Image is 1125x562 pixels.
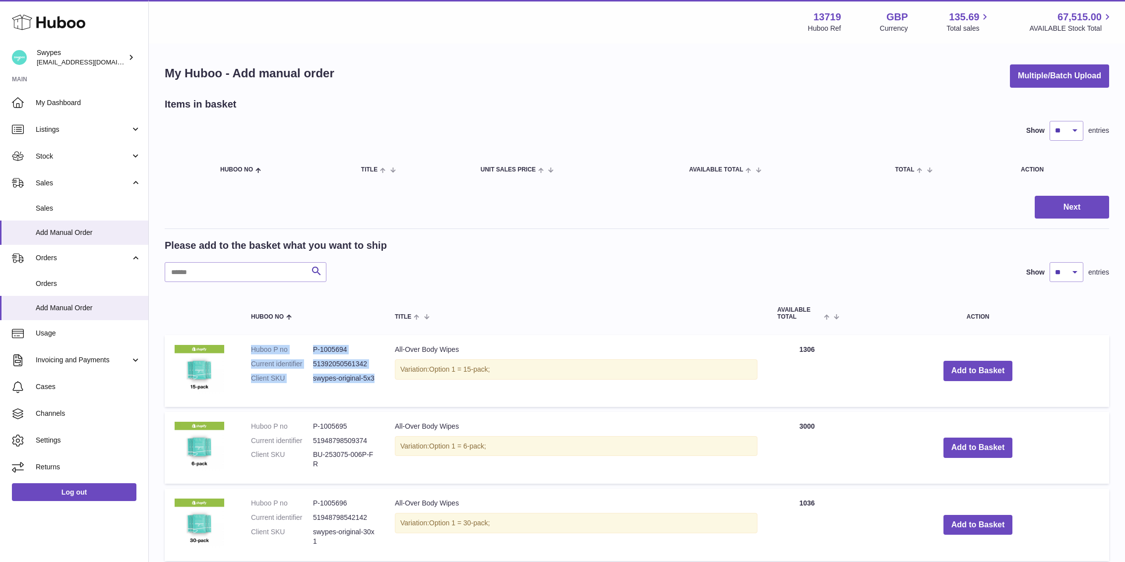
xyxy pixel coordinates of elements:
span: Invoicing and Payments [36,355,130,365]
th: Action [847,297,1109,330]
span: Total sales [946,24,991,33]
img: All-Over Body Wipes [175,345,224,394]
span: Sales [36,204,141,213]
dt: Client SKU [251,450,313,469]
dt: Current identifier [251,436,313,446]
strong: 13719 [813,10,841,24]
dd: 51948798509374 [313,436,375,446]
strong: GBP [886,10,908,24]
span: Huboo no [251,314,284,320]
div: Huboo Ref [808,24,841,33]
span: Unit Sales Price [481,167,536,173]
span: Usage [36,329,141,338]
td: All-Over Body Wipes [385,335,767,407]
img: hello@swypes.co.uk [12,50,27,65]
span: 135.69 [949,10,979,24]
a: Log out [12,483,136,501]
div: Swypes [37,48,126,67]
a: 135.69 Total sales [946,10,991,33]
div: Variation: [395,513,757,533]
dd: P-1005696 [313,499,375,508]
button: Multiple/Batch Upload [1010,64,1109,88]
div: Currency [880,24,908,33]
td: 1306 [767,335,847,407]
span: My Dashboard [36,98,141,108]
span: Sales [36,178,130,188]
span: entries [1088,126,1109,135]
div: Action [1021,167,1099,173]
dd: 51948798542142 [313,513,375,522]
dt: Huboo P no [251,422,313,431]
span: Stock [36,152,130,161]
div: Variation: [395,436,757,456]
span: [EMAIL_ADDRESS][DOMAIN_NAME] [37,58,146,66]
img: All-Over Body Wipes [175,422,224,471]
td: 3000 [767,412,847,484]
h2: Items in basket [165,98,237,111]
div: Variation: [395,359,757,380]
span: Total [895,167,914,173]
dt: Current identifier [251,359,313,369]
span: Option 1 = 15-pack; [429,365,490,373]
span: Add Manual Order [36,228,141,237]
dd: swypes-original-5x3 [313,374,375,383]
dd: BU-253075-006P-FR [313,450,375,469]
span: Huboo no [220,167,253,173]
span: AVAILABLE Total [777,307,821,320]
h2: Please add to the basket what you want to ship [165,239,387,252]
a: 67,515.00 AVAILABLE Stock Total [1029,10,1113,33]
button: Add to Basket [943,361,1013,381]
span: AVAILABLE Total [689,167,743,173]
span: 67,515.00 [1058,10,1102,24]
dd: swypes-original-30x1 [313,527,375,546]
dt: Huboo P no [251,345,313,354]
td: All-Over Body Wipes [385,489,767,561]
dd: P-1005694 [313,345,375,354]
dd: P-1005695 [313,422,375,431]
td: All-Over Body Wipes [385,412,767,484]
h1: My Huboo - Add manual order [165,65,334,81]
dd: 51392050561342 [313,359,375,369]
span: Channels [36,409,141,418]
dt: Client SKU [251,374,313,383]
span: Settings [36,436,141,445]
span: Listings [36,125,130,134]
button: Add to Basket [943,515,1013,535]
span: Add Manual Order [36,303,141,313]
label: Show [1026,126,1045,135]
span: Returns [36,462,141,472]
span: Cases [36,382,141,392]
label: Show [1026,268,1045,277]
span: Title [361,167,377,173]
button: Add to Basket [943,438,1013,458]
img: All-Over Body Wipes [175,499,224,548]
dt: Current identifier [251,513,313,522]
button: Next [1035,196,1109,219]
dt: Huboo P no [251,499,313,508]
span: Option 1 = 6-pack; [429,442,486,450]
span: Orders [36,279,141,288]
span: Title [395,314,411,320]
td: 1036 [767,489,847,561]
span: Orders [36,253,130,263]
span: Option 1 = 30-pack; [429,519,490,527]
span: entries [1088,268,1109,277]
dt: Client SKU [251,527,313,546]
span: AVAILABLE Stock Total [1029,24,1113,33]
